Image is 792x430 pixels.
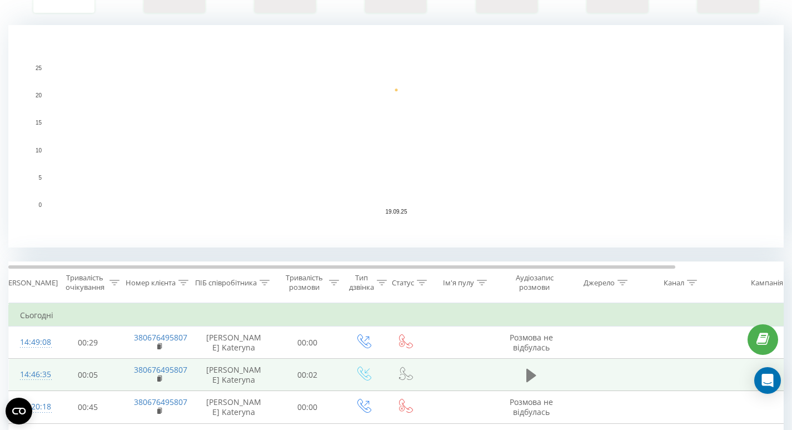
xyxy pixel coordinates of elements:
[273,391,342,423] td: 00:00
[392,278,414,288] div: Статус
[134,397,187,407] a: 380676495807
[349,273,374,292] div: Тип дзвінка
[195,278,257,288] div: ПІБ співробітника
[584,278,615,288] div: Джерело
[20,396,42,418] div: 14:20:18
[38,202,42,208] text: 0
[2,278,58,288] div: [PERSON_NAME]
[8,25,784,248] svg: A chart.
[36,120,42,126] text: 15
[664,278,684,288] div: Канал
[273,359,342,391] td: 00:02
[195,359,273,391] td: [PERSON_NAME] Kateryna
[38,175,42,181] text: 5
[6,398,32,424] button: Open CMP widget
[443,278,474,288] div: Ім'я пулу
[53,327,123,359] td: 00:29
[53,359,123,391] td: 00:05
[20,332,42,353] div: 14:49:08
[20,364,42,385] div: 14:46:35
[195,391,273,423] td: [PERSON_NAME] Kateryna
[510,397,553,417] span: Розмова не відбулась
[134,364,187,375] a: 380676495807
[273,327,342,359] td: 00:00
[53,391,123,423] td: 00:45
[754,367,781,394] div: Open Intercom Messenger
[36,147,42,154] text: 10
[282,273,326,292] div: Тривалість розмови
[751,278,783,288] div: Кампанія
[386,209,407,215] text: 19.09.25
[63,273,107,292] div: Тривалість очікування
[195,327,273,359] td: [PERSON_NAME] Kateryna
[126,278,176,288] div: Номер клієнта
[134,332,187,343] a: 380676495807
[36,92,42,98] text: 20
[510,332,553,353] span: Розмова не відбулась
[36,65,42,71] text: 25
[507,273,561,292] div: Аудіозапис розмови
